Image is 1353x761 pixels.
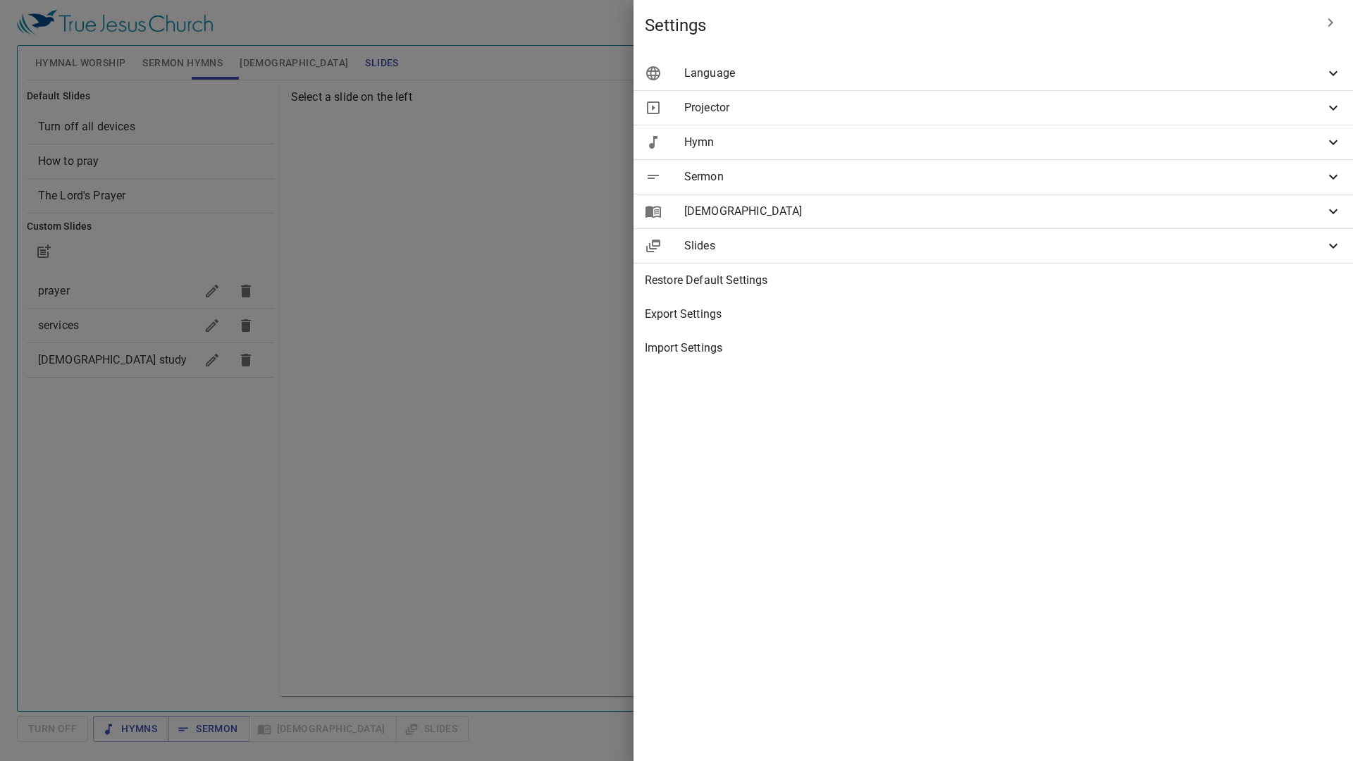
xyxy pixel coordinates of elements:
span: Slides [684,237,1325,254]
div: Import Settings [634,331,1353,365]
span: Settings [645,14,1314,37]
div: [DEMOGRAPHIC_DATA] [634,194,1353,228]
span: Language [684,65,1325,82]
div: Projector [634,91,1353,125]
div: Export Settings [634,297,1353,331]
div: Language [634,56,1353,90]
span: Hymn [684,134,1325,151]
span: [DEMOGRAPHIC_DATA] [684,203,1325,220]
div: Restore Default Settings [634,264,1353,297]
div: Slides [634,229,1353,263]
span: Import Settings [645,340,1342,357]
div: Sermon [634,160,1353,194]
div: Hymn [634,125,1353,159]
span: Export Settings [645,306,1342,323]
span: Restore Default Settings [645,272,1342,289]
span: Sermon [684,168,1325,185]
span: Projector [684,99,1325,116]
